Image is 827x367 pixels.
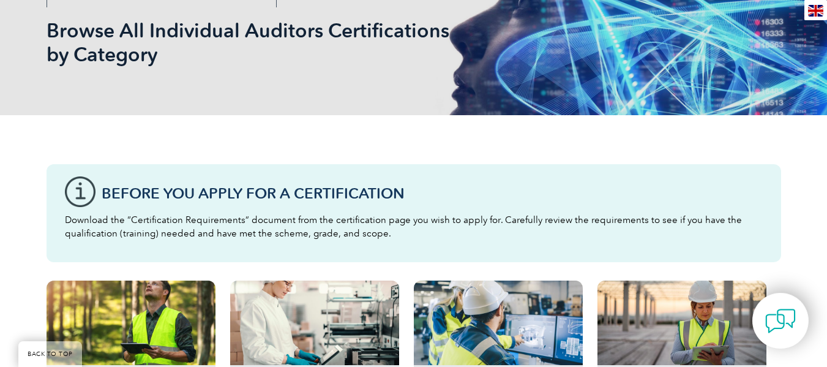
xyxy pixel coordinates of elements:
[808,5,823,17] img: en
[65,213,763,240] p: Download the “Certification Requirements” document from the certification page you wish to apply ...
[102,186,763,201] h3: Before You Apply For a Certification
[47,18,517,66] h1: Browse All Individual Auditors Certifications by Category
[765,306,796,336] img: contact-chat.png
[18,341,82,367] a: BACK TO TOP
